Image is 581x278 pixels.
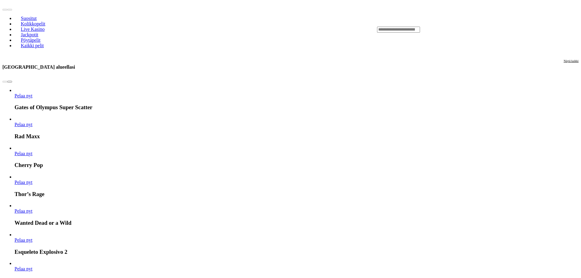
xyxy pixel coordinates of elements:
button: prev slide [2,81,7,83]
span: Pelaa nyt [15,208,32,214]
span: Pelaa nyt [15,266,32,271]
button: next slide [7,81,12,83]
a: Jackpotit [15,30,44,39]
a: Gates of Olympus Super Scatter [15,93,32,98]
span: Jackpotit [18,32,41,37]
a: Live Kasino [15,25,51,34]
span: Pelaa nyt [15,93,32,98]
span: Pöytäpelit [18,38,43,43]
nav: Lobby [2,5,365,53]
a: Cherry Pop [15,151,32,156]
span: Kaikki pelit [18,43,46,48]
a: Näytä kaikki [564,59,579,75]
a: Wanted Dead or a Wild [15,208,32,214]
h3: [GEOGRAPHIC_DATA] alueellasi [2,64,75,70]
button: prev slide [2,9,7,11]
span: Kolikkopelit [18,21,48,26]
a: Thor’s Rage [15,180,32,185]
a: Barbarossa [15,266,32,271]
span: Näytä kaikki [564,59,579,63]
span: Suositut [18,16,39,21]
span: Pelaa nyt [15,151,32,156]
span: Pelaa nyt [15,180,32,185]
span: Pelaa nyt [15,122,32,127]
button: next slide [7,9,12,11]
span: Live Kasino [18,27,47,32]
a: Suositut [15,14,43,23]
a: Pöytäpelit [15,36,47,45]
span: Pelaa nyt [15,237,32,243]
a: Esqueleto Explosivo 2 [15,237,32,243]
a: Kaikki pelit [15,41,50,50]
a: Rad Maxx [15,122,32,127]
a: Kolikkopelit [15,19,51,28]
input: Search [377,27,420,33]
